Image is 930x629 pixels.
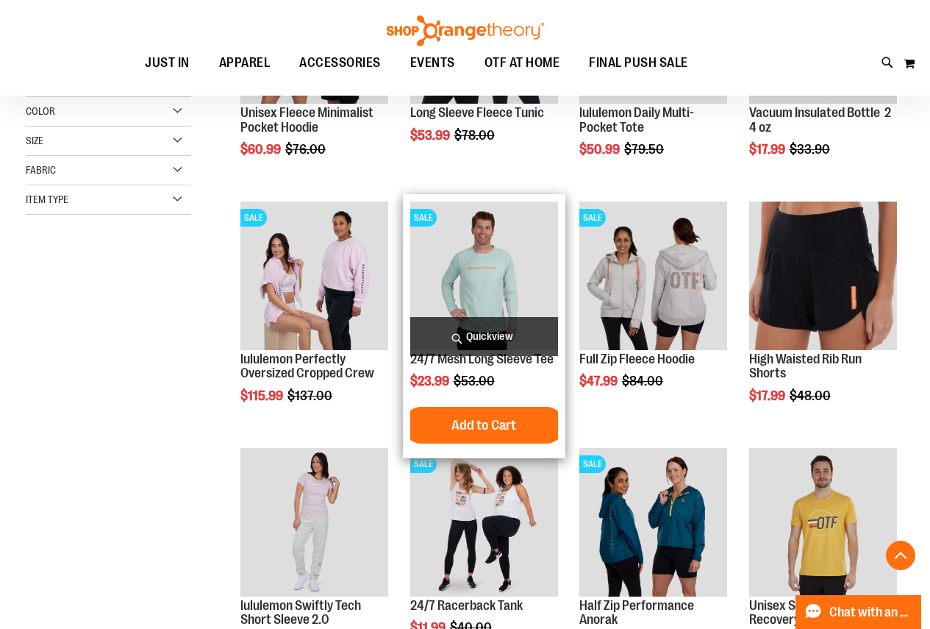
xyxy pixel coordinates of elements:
img: Main Image of 1457095 [410,202,558,349]
a: lululemon Perfectly Oversized Cropped CrewSALE [240,202,388,352]
a: lululemon Swiftly Tech Short Sleeve 2.0 [240,598,361,628]
span: $48.00 [790,388,833,403]
button: Add to Cart [403,407,565,444]
span: $137.00 [287,388,335,403]
a: Unisex Short Sleeve Recovery Tee [749,598,857,628]
span: $33.90 [790,142,832,157]
a: JUST IN [130,46,204,80]
button: Back To Top [886,541,915,570]
span: Fabric [26,164,56,176]
span: $53.00 [454,374,497,388]
a: OTF AT HOME [470,46,575,80]
span: Add to Cart [451,417,516,433]
a: Unisex Fleece Minimalist Pocket Hoodie [240,105,373,135]
a: APPAREL [204,46,285,80]
span: SALE [579,455,606,473]
span: SALE [410,455,437,473]
span: $50.99 [579,142,622,157]
a: ACCESSORIES [285,46,396,80]
span: $60.99 [240,142,283,157]
span: $78.00 [454,128,497,143]
span: Chat with an Expert [829,605,912,619]
span: $76.00 [285,142,328,157]
span: Color [26,105,55,117]
img: Shop Orangetheory [384,15,546,46]
span: $47.99 [579,374,620,388]
img: Product image for Unisex Short Sleeve Recovery Tee [749,448,897,596]
button: Chat with an Expert [795,595,922,629]
img: 24/7 Racerback Tank [410,448,558,596]
span: SALE [240,209,267,227]
a: Half Zip Performance AnorakSALE [579,448,727,598]
a: High Waisted Rib Run Shorts [749,352,862,381]
a: 24/7 Racerback Tank [410,598,523,613]
span: ACCESSORIES [299,46,381,79]
a: Vacuum Insulated Bottle 24 oz [749,105,891,135]
span: $79.50 [624,142,666,157]
a: Quickview [410,317,558,356]
a: High Waisted Rib Run Shorts [749,202,897,352]
a: 24/7 Mesh Long Sleeve Tee [410,352,554,366]
div: product [742,194,904,441]
div: product [233,194,396,441]
span: $115.99 [240,388,285,403]
img: Half Zip Performance Anorak [579,448,727,596]
span: OTF AT HOME [484,46,560,79]
span: FINAL PUSH SALE [589,46,688,79]
a: Main Image of 1457095SALE [410,202,558,352]
a: lululemon Perfectly Oversized Cropped Crew [240,352,374,381]
span: APPAREL [219,46,271,79]
span: $84.00 [622,374,665,388]
span: Item Type [26,193,68,205]
a: FINAL PUSH SALE [574,46,703,79]
span: $53.99 [410,128,452,143]
span: $23.99 [410,374,451,388]
img: lululemon Perfectly Oversized Cropped Crew [240,202,388,349]
a: lululemon Swiftly Tech Short Sleeve 2.0 [240,448,388,598]
a: Full Zip Fleece Hoodie [579,352,695,366]
span: JUST IN [145,46,190,79]
div: product [572,194,734,426]
a: lululemon Daily Multi-Pocket Tote [579,105,694,135]
a: 24/7 Racerback TankSALE [410,448,558,598]
img: lululemon Swiftly Tech Short Sleeve 2.0 [240,448,388,596]
span: SALE [579,209,606,227]
a: EVENTS [396,46,470,80]
span: EVENTS [410,46,455,79]
a: Long Sleeve Fleece Tunic [410,105,544,120]
img: Main Image of 1457091 [579,202,727,349]
a: Product image for Unisex Short Sleeve Recovery Tee [749,448,897,598]
span: $17.99 [749,142,787,157]
span: SALE [410,209,437,227]
span: $17.99 [749,388,787,403]
div: product [403,194,565,458]
a: Main Image of 1457091SALE [579,202,727,352]
span: Size [26,135,43,146]
a: Half Zip Performance Anorak [579,598,694,628]
img: High Waisted Rib Run Shorts [749,202,897,349]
